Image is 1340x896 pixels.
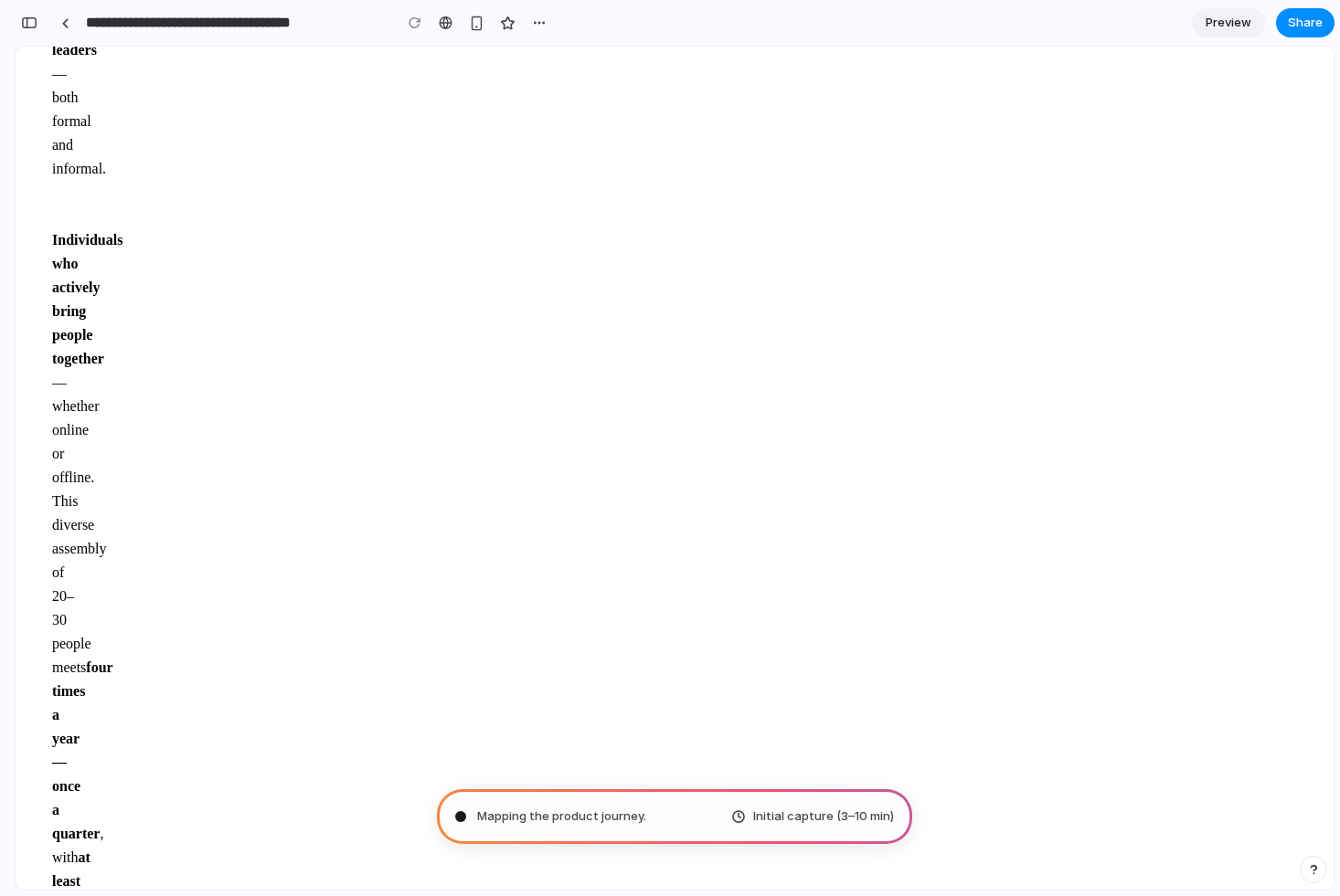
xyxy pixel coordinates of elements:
span: Preview [1206,14,1251,32]
span: Initial capture (3–10 min) [753,807,894,826]
a: Preview [1192,8,1265,37]
span: Mapping the product journey . [477,807,646,826]
strong: Individuals who actively bring people together [37,185,111,320]
span: Share [1288,14,1323,32]
strong: four times a year—once a quarter [37,613,101,795]
button: Share [1276,8,1335,37]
